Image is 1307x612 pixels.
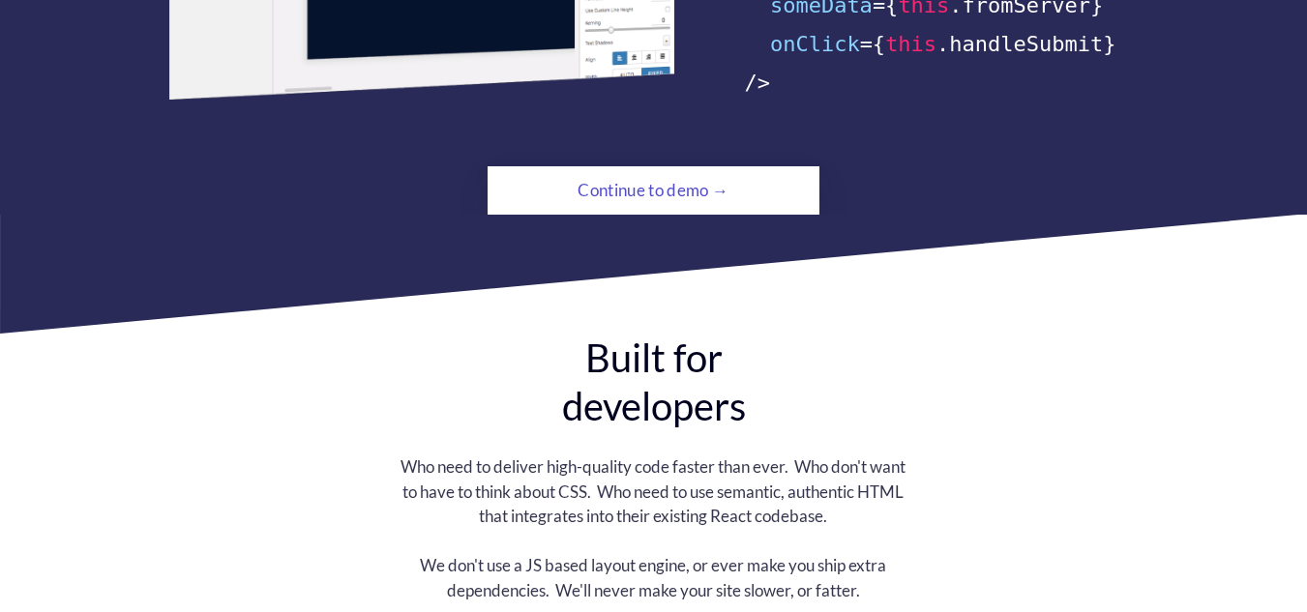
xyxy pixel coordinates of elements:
[397,454,909,529] div: Who need to deliver high-quality code faster than ever. Who don't want to have to think about CSS...
[397,553,909,602] div: We don't use a JS based layout engine, or ever make you ship extra dependencies. We'll never make...
[540,171,766,210] div: Continue to demo →
[885,32,936,56] span: this
[744,25,1138,64] div: ={ .handleSubmit}
[488,166,819,215] a: Continue to demo →
[744,64,1138,102] div: />
[490,334,818,430] div: Built for developers
[770,32,860,56] span: onClick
